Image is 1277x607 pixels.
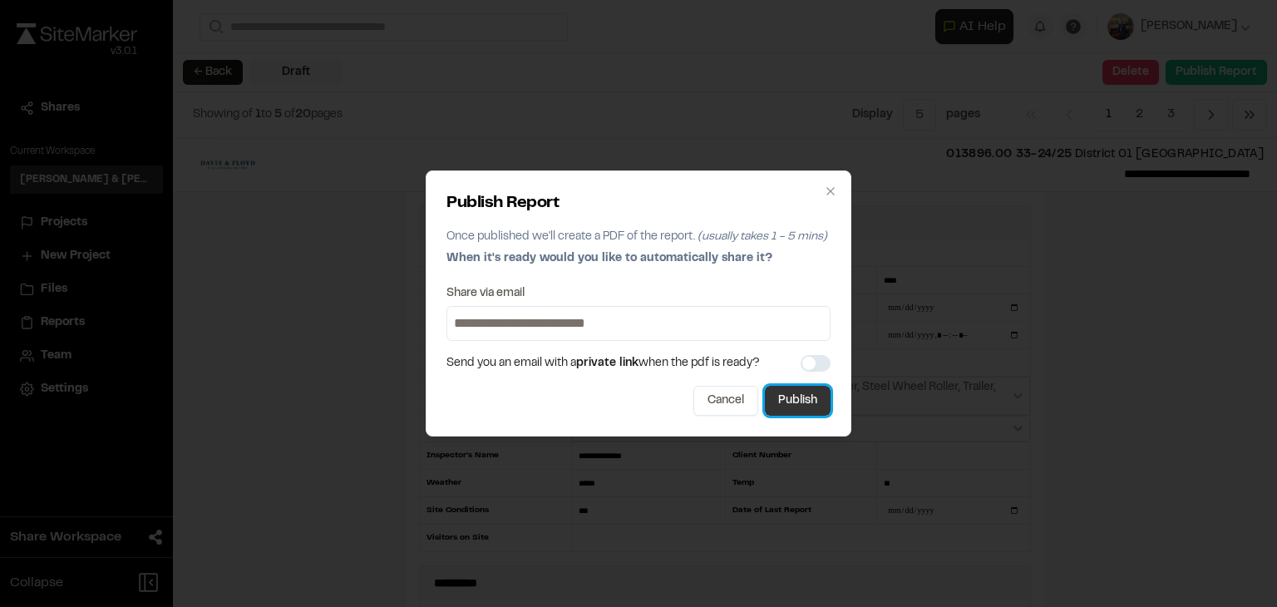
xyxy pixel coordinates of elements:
[765,386,831,416] button: Publish
[446,288,525,299] label: Share via email
[693,386,758,416] button: Cancel
[446,354,760,373] span: Send you an email with a when the pdf is ready?
[446,228,831,246] p: Once published we'll create a PDF of the report.
[446,254,772,264] span: When it's ready would you like to automatically share it?
[576,358,638,368] span: private link
[698,232,827,242] span: (usually takes 1 - 5 mins)
[446,191,831,216] h2: Publish Report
